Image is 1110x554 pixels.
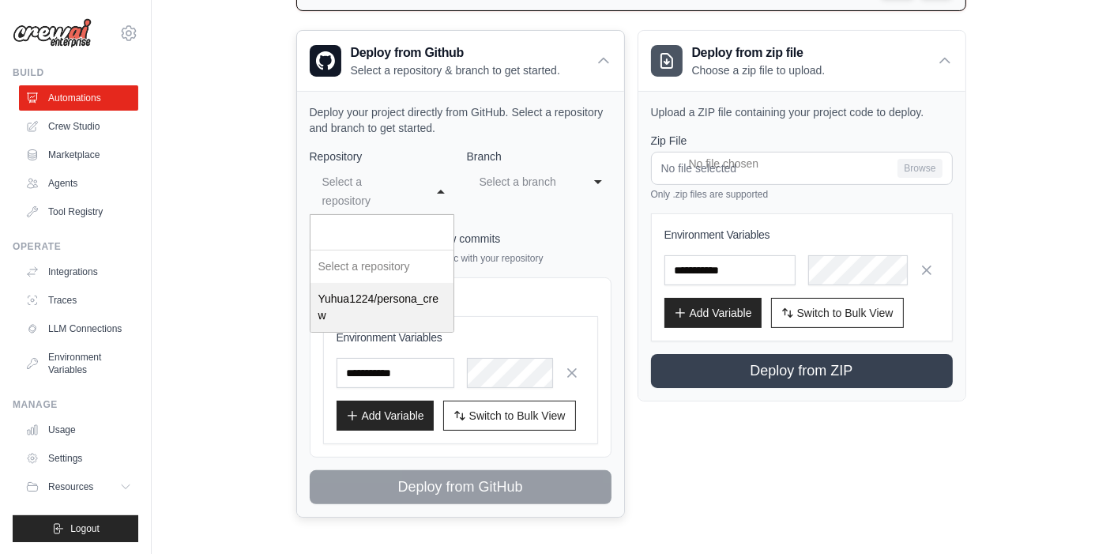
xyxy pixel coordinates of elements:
[469,408,566,424] span: Switch to Bulk View
[692,43,826,62] h3: Deploy from zip file
[310,251,453,283] div: Select a repository
[771,298,904,328] button: Switch to Bulk View
[797,305,894,321] span: Switch to Bulk View
[337,330,585,345] h3: Environment Variables
[480,172,567,191] div: Select a branch
[19,114,138,139] a: Crew Studio
[310,215,453,251] input: Select a repository
[651,152,953,185] input: No file selected Browse
[19,474,138,499] button: Resources
[13,398,138,411] div: Manage
[651,354,953,388] button: Deploy from ZIP
[19,345,138,383] a: Environment Variables
[310,470,611,504] button: Deploy from GitHub
[664,227,939,243] h3: Environment Variables
[322,172,410,210] div: Select a repository
[19,288,138,313] a: Traces
[19,259,138,285] a: Integrations
[310,104,611,136] p: Deploy your project directly from GitHub. Select a repository and branch to get started.
[323,291,598,307] h4: Environment Variables
[19,142,138,168] a: Marketplace
[664,298,762,328] button: Add Variable
[48,481,93,493] span: Resources
[13,515,138,542] button: Logout
[13,240,138,253] div: Operate
[13,18,92,48] img: Logo
[651,133,953,149] label: Zip File
[19,316,138,341] a: LLM Connections
[310,283,453,332] div: Yuhua1224/persona_crew
[310,149,454,164] label: Repository
[70,522,100,535] span: Logout
[351,43,560,62] h3: Deploy from Github
[443,401,576,431] button: Switch to Bulk View
[651,188,953,201] p: Only .zip files are supported
[651,104,953,120] p: Upload a ZIP file containing your project code to deploy.
[19,85,138,111] a: Automations
[19,446,138,471] a: Settings
[13,66,138,79] div: Build
[1031,478,1110,554] div: 聊天小工具
[19,171,138,196] a: Agents
[337,401,434,431] button: Add Variable
[1031,478,1110,554] iframe: Chat Widget
[19,417,138,443] a: Usage
[692,62,826,78] p: Choose a zip file to upload.
[467,149,611,164] label: Branch
[351,62,560,78] p: Select a repository & branch to get started.
[19,199,138,224] a: Tool Registry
